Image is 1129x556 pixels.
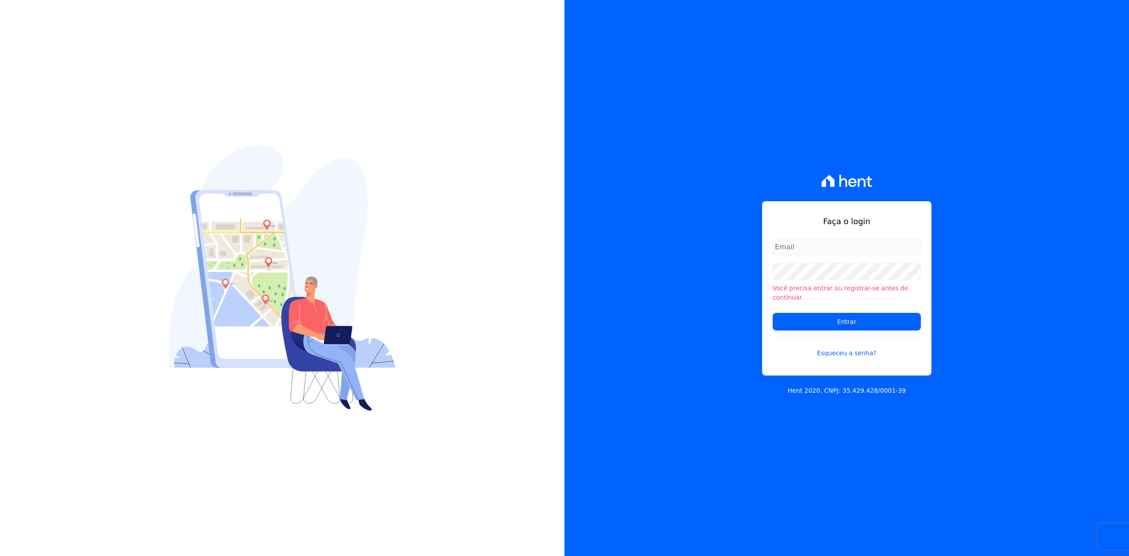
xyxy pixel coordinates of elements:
[773,284,921,302] li: Você precisa entrar ou registrar-se antes de continuar.
[169,146,396,411] img: Login
[773,238,921,255] input: Email
[773,215,921,227] h1: Faça o login
[773,313,921,331] input: Entrar
[788,386,906,395] p: Hent 2020. CNPJ: 35.429.428/0001-39
[773,338,921,358] a: Esqueceu a senha?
